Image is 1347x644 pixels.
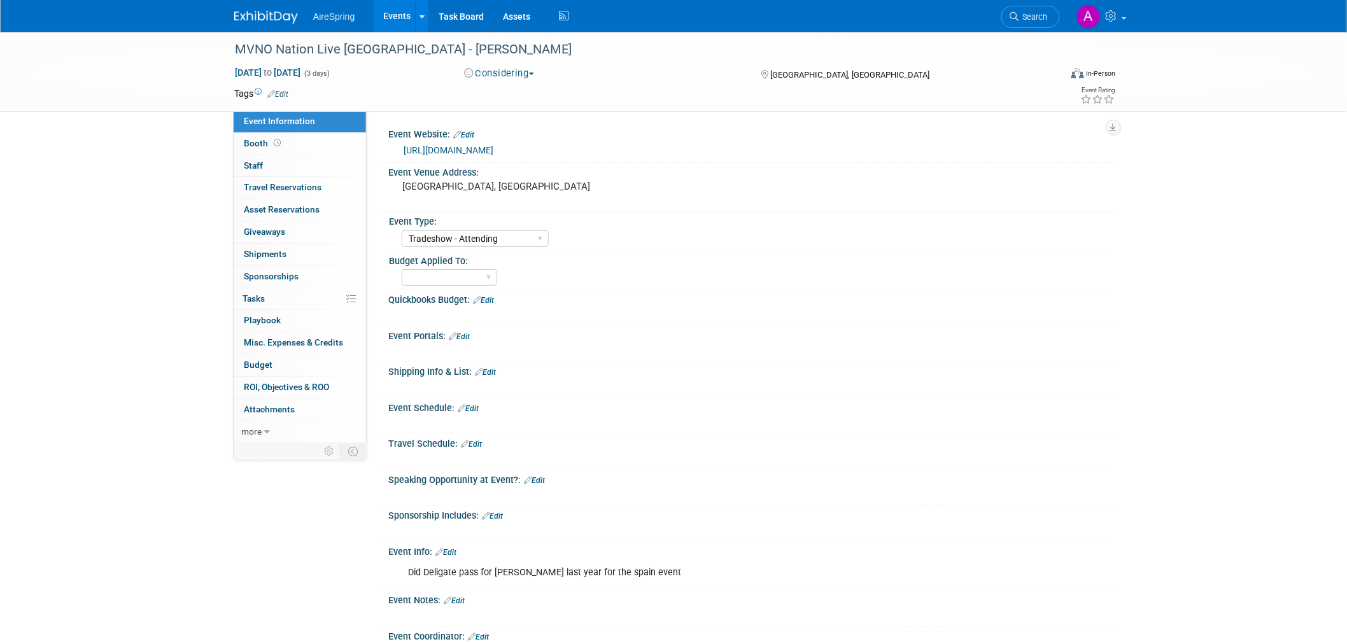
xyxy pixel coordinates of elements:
[1071,68,1084,78] img: Format-Inperson.png
[234,399,366,421] a: Attachments
[524,476,545,485] a: Edit
[453,130,474,139] a: Edit
[388,163,1113,179] div: Event Venue Address:
[388,627,1113,643] div: Event Coordinator:
[244,271,299,281] span: Sponsorships
[1086,69,1116,78] div: In-Person
[234,11,298,24] img: ExhibitDay
[244,382,329,392] span: ROI, Objectives & ROO
[475,368,496,377] a: Edit
[234,244,366,265] a: Shipments
[234,266,366,288] a: Sponsorships
[244,116,315,126] span: Event Information
[313,11,355,22] span: AireSpring
[1076,4,1101,29] img: Aila Ortiaga
[389,251,1107,267] div: Budget Applied To:
[244,138,283,148] span: Booth
[244,227,285,237] span: Giveaways
[244,360,272,370] span: Budget
[234,288,366,310] a: Tasks
[482,512,503,521] a: Edit
[234,67,301,78] span: [DATE] [DATE]
[234,199,366,221] a: Asset Reservations
[230,38,1041,61] div: MVNO Nation Live [GEOGRAPHIC_DATA] - [PERSON_NAME]
[244,404,295,414] span: Attachments
[303,69,330,78] span: (3 days)
[241,426,262,437] span: more
[234,133,366,155] a: Booth
[318,443,341,459] td: Personalize Event Tab Strip
[388,470,1113,487] div: Speaking Opportunity at Event?:
[271,138,283,148] span: Booth not reserved yet
[444,596,465,605] a: Edit
[399,560,973,585] div: Did Deligate pass for [PERSON_NAME] last year for the spain event
[435,548,456,557] a: Edit
[388,362,1113,379] div: Shipping Info & List:
[388,125,1113,141] div: Event Website:
[234,111,366,132] a: Event Information
[234,332,366,354] a: Misc. Expenses & Credits
[389,212,1107,228] div: Event Type:
[234,155,366,177] a: Staff
[770,70,929,80] span: [GEOGRAPHIC_DATA], [GEOGRAPHIC_DATA]
[243,293,265,304] span: Tasks
[234,421,366,443] a: more
[234,177,366,199] a: Travel Reservations
[985,66,1116,85] div: Event Format
[388,290,1113,307] div: Quickbooks Budget:
[449,332,470,341] a: Edit
[234,354,366,376] a: Budget
[473,296,494,305] a: Edit
[234,87,288,100] td: Tags
[388,434,1113,451] div: Travel Schedule:
[388,398,1113,415] div: Event Schedule:
[388,326,1113,343] div: Event Portals:
[262,67,274,78] span: to
[1019,12,1048,22] span: Search
[404,145,493,155] a: [URL][DOMAIN_NAME]
[468,633,489,641] a: Edit
[244,182,321,192] span: Travel Reservations
[460,67,539,80] button: Considering
[244,337,343,347] span: Misc. Expenses & Credits
[244,160,263,171] span: Staff
[234,221,366,243] a: Giveaways
[458,404,479,413] a: Edit
[388,506,1113,522] div: Sponsorship Includes:
[388,591,1113,607] div: Event Notes:
[244,204,320,214] span: Asset Reservations
[234,377,366,398] a: ROI, Objectives & ROO
[461,440,482,449] a: Edit
[1081,87,1115,94] div: Event Rating
[244,315,281,325] span: Playbook
[234,310,366,332] a: Playbook
[341,443,367,459] td: Toggle Event Tabs
[267,90,288,99] a: Edit
[244,249,286,259] span: Shipments
[402,181,676,192] pre: [GEOGRAPHIC_DATA], [GEOGRAPHIC_DATA]
[388,542,1113,559] div: Event Info:
[1001,6,1060,28] a: Search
